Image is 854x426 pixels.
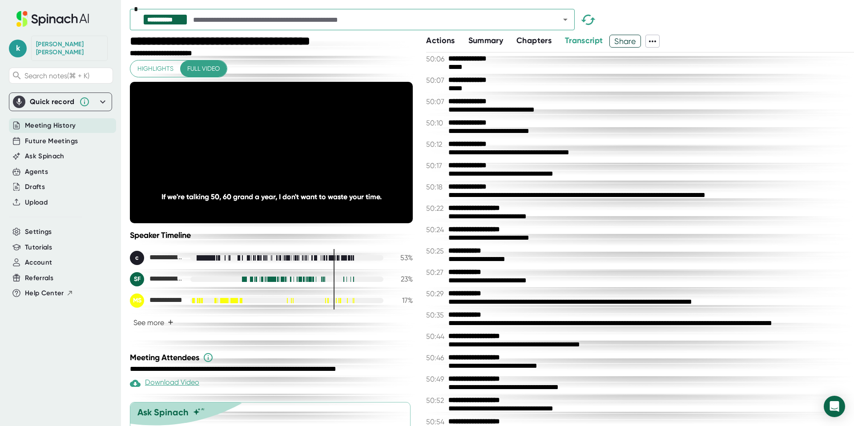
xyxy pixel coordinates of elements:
span: Chapters [516,36,552,45]
span: 50:35 [426,311,446,319]
button: Upload [25,197,48,208]
span: + [168,319,173,326]
button: Share [609,35,641,48]
span: 50:06 [426,55,446,63]
span: Help Center [25,288,64,298]
button: Tutorials [25,242,52,253]
span: Summary [468,36,503,45]
div: 53 % [391,253,413,262]
div: Matan Shavit [130,293,183,308]
button: Drafts [25,182,45,192]
div: SF [130,272,144,286]
span: 50:49 [426,375,446,383]
div: Ask Spinach [137,407,189,418]
button: Future Meetings [25,136,78,146]
span: Share [610,33,640,49]
button: Meeting History [25,121,76,131]
span: 50:29 [426,289,446,298]
button: Highlights [130,60,181,77]
div: Stirling Fisher [130,272,183,286]
span: 50:54 [426,418,446,426]
span: 50:46 [426,354,446,362]
button: Referrals [25,273,53,283]
span: 50:52 [426,396,446,405]
span: Full video [187,63,220,74]
div: MS [130,293,144,308]
div: Quick record [13,93,108,111]
button: Full video [180,60,227,77]
button: Open [559,13,572,26]
span: Search notes (⌘ + K) [24,72,89,80]
button: Summary [468,35,503,47]
div: Open Intercom Messenger [824,396,845,417]
div: Speaker Timeline [130,230,413,240]
span: 50:25 [426,247,446,255]
button: Actions [426,35,455,47]
span: 50:17 [426,161,446,170]
button: Agents [25,167,48,177]
span: 50:44 [426,332,446,341]
span: 50:07 [426,97,446,106]
button: Ask Spinach [25,151,64,161]
div: Meeting Attendees [130,352,415,363]
button: Transcript [565,35,603,47]
span: 50:10 [426,119,446,127]
span: 50:18 [426,183,446,191]
div: Quick record [30,97,75,106]
div: If we're talking 50, 60 grand a year, I don't want to waste your time. [158,193,385,201]
div: 23 % [391,275,413,283]
span: 50:12 [426,140,446,149]
span: Transcript [565,36,603,45]
div: carrollgardenshowie [130,251,183,265]
div: Download Video [130,378,199,389]
div: c [130,251,144,265]
span: 50:07 [426,76,446,84]
span: Actions [426,36,455,45]
button: See more+ [130,315,177,330]
button: Account [25,257,52,268]
button: Settings [25,227,52,237]
span: Highlights [137,63,173,74]
span: 50:27 [426,268,446,277]
button: Help Center [25,288,73,298]
span: k [9,40,27,57]
span: 50:24 [426,225,446,234]
div: 17 % [391,296,413,305]
span: 50:22 [426,204,446,213]
button: Chapters [516,35,552,47]
div: Kevin Lorenz [36,40,103,56]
